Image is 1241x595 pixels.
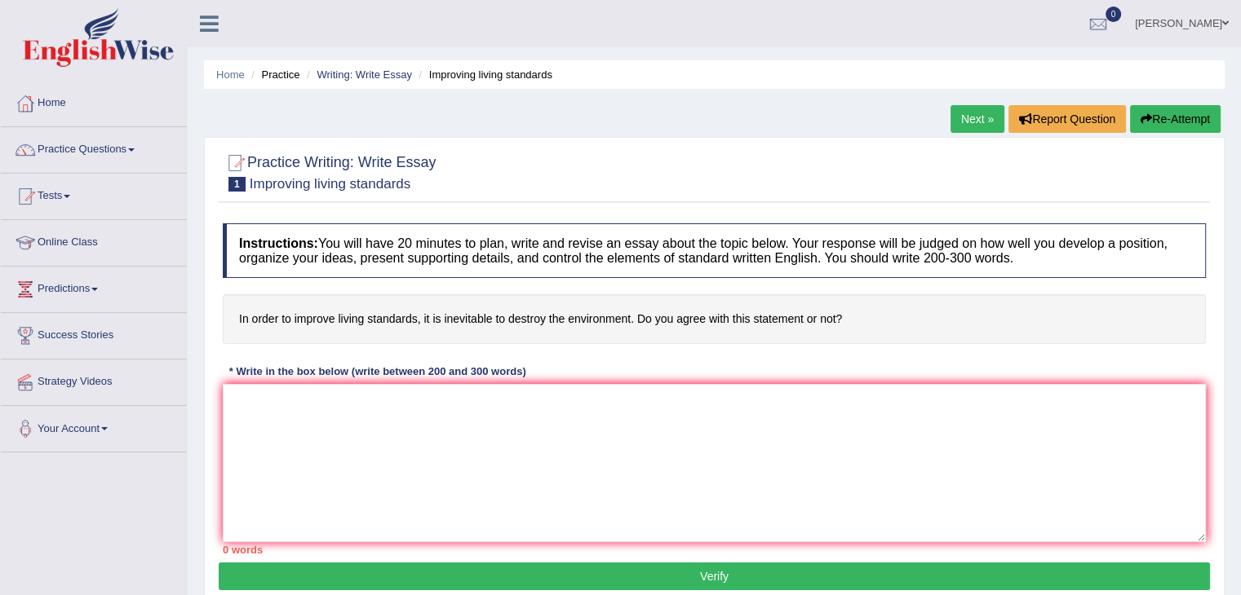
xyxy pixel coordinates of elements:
h2: Practice Writing: Write Essay [223,151,436,192]
h4: You will have 20 minutes to plan, write and revise an essay about the topic below. Your response ... [223,223,1206,278]
b: Instructions: [239,236,318,250]
small: Improving living standards [250,176,410,192]
h4: In order to improve living standards, it is inevitable to destroy the environment. Do you agree w... [223,294,1206,344]
a: Your Account [1,406,187,447]
li: Practice [247,67,299,82]
a: Success Stories [1,313,187,354]
button: Re-Attempt [1130,105,1221,133]
div: 0 words [223,542,1206,558]
button: Verify [219,562,1210,590]
a: Home [216,68,245,81]
li: Improving living standards [415,67,552,82]
a: Predictions [1,267,187,307]
span: 0 [1106,7,1122,22]
a: Strategy Videos [1,359,187,400]
a: Online Class [1,220,187,261]
button: Report Question [1008,105,1126,133]
a: Home [1,81,187,121]
a: Practice Questions [1,127,187,168]
a: Next » [951,105,1004,133]
a: Writing: Write Essay [317,68,412,81]
a: Tests [1,174,187,214]
span: 1 [228,177,246,192]
div: * Write in the box below (write between 200 and 300 words) [223,364,532,380]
